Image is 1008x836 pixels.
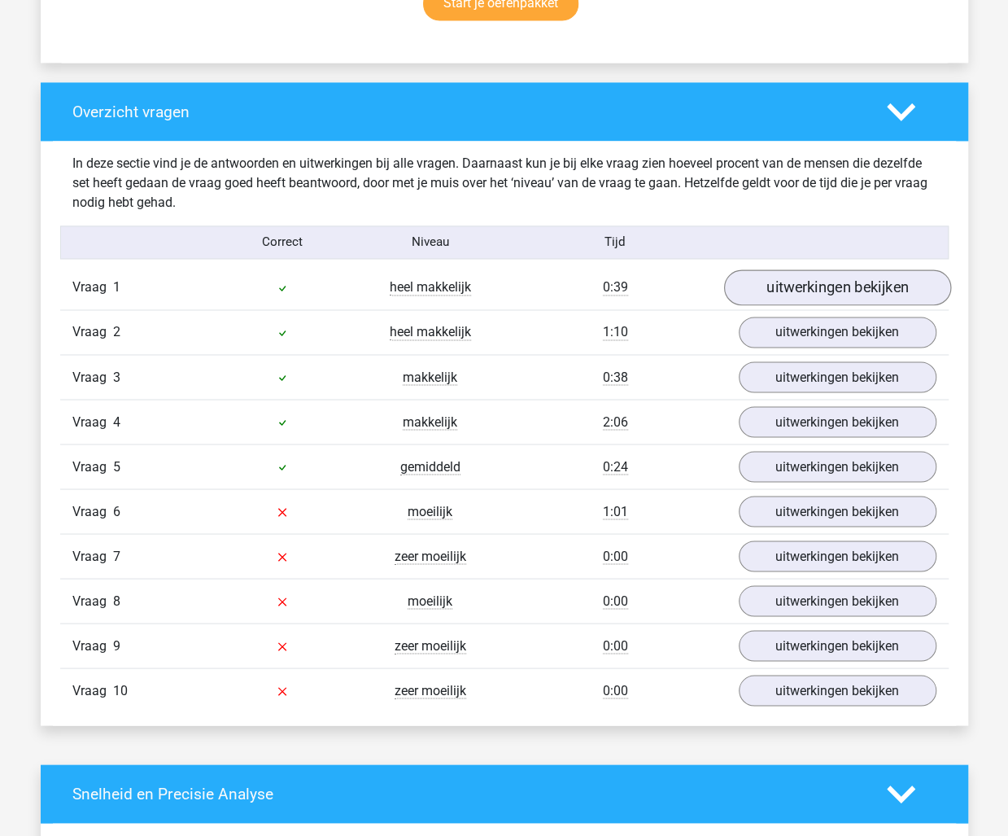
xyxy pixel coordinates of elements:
span: Vraag [72,546,113,566]
span: heel makkelijk [390,279,471,295]
span: Vraag [72,278,113,297]
span: 0:24 [603,458,628,475]
span: 10 [113,682,128,698]
span: Vraag [72,367,113,387]
a: uitwerkingen bekijken [739,541,936,571]
a: uitwerkingen bekijken [739,675,936,706]
span: 5 [113,458,120,474]
span: 6 [113,503,120,519]
a: uitwerkingen bekijken [739,585,936,616]
a: uitwerkingen bekijken [739,451,936,482]
a: uitwerkingen bekijken [723,269,950,305]
span: Vraag [72,591,113,611]
a: uitwerkingen bekijken [739,317,936,348]
div: Tijd [504,233,726,252]
span: heel makkelijk [390,324,471,340]
span: 1 [113,279,120,295]
span: moeilijk [408,593,452,609]
span: 1:10 [603,324,628,340]
span: Vraag [72,412,113,431]
div: Niveau [356,233,504,252]
span: zeer moeilijk [395,682,466,698]
span: 0:39 [603,279,628,295]
span: 1:01 [603,503,628,519]
span: zeer moeilijk [395,548,466,564]
span: moeilijk [408,503,452,519]
span: 9 [113,637,120,653]
a: uitwerkingen bekijken [739,361,936,392]
span: 4 [113,414,120,429]
span: 2 [113,324,120,339]
span: 3 [113,369,120,384]
div: In deze sectie vind je de antwoorden en uitwerkingen bij alle vragen. Daarnaast kun je bij elke v... [60,154,949,212]
span: 2:06 [603,414,628,430]
span: Vraag [72,501,113,521]
span: 0:38 [603,369,628,385]
h4: Overzicht vragen [72,103,862,121]
h4: Snelheid en Precisie Analyse [72,784,862,803]
span: Vraag [72,322,113,342]
span: Vraag [72,636,113,655]
span: makkelijk [403,369,457,385]
span: 0:00 [603,637,628,654]
span: gemiddeld [400,458,460,475]
span: 0:00 [603,593,628,609]
span: Vraag [72,457,113,476]
a: uitwerkingen bekijken [739,630,936,661]
a: uitwerkingen bekijken [739,406,936,437]
span: 8 [113,593,120,608]
div: Correct [208,233,356,252]
span: Vraag [72,681,113,700]
a: uitwerkingen bekijken [739,496,936,527]
span: 0:00 [603,548,628,564]
span: 0:00 [603,682,628,698]
span: 7 [113,548,120,563]
span: zeer moeilijk [395,637,466,654]
span: makkelijk [403,414,457,430]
